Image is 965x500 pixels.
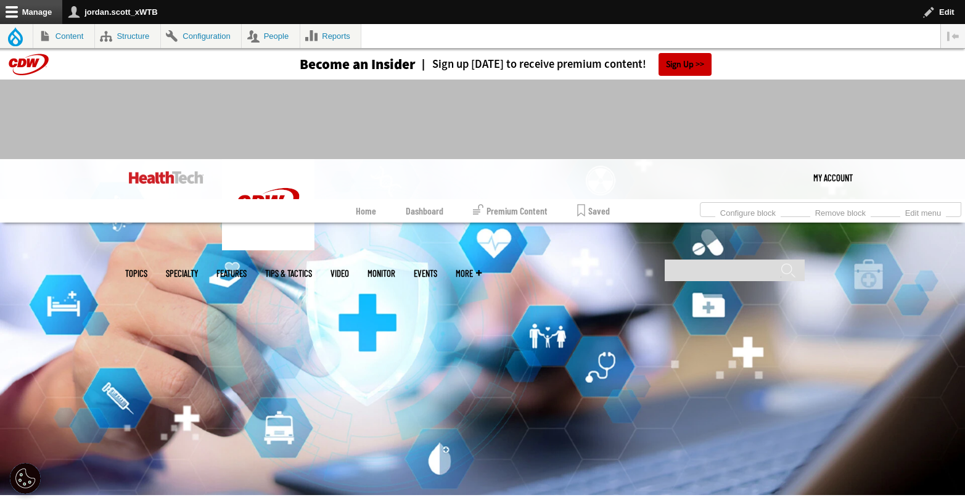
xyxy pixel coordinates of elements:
iframe: advertisement [258,92,707,147]
img: Home [129,171,203,184]
a: Dashboard [406,199,443,223]
a: Edit menu [900,205,946,218]
a: Premium Content [473,199,548,223]
button: Open Preferences [10,463,41,494]
a: Configuration [161,24,241,48]
a: Tips & Tactics [265,269,312,278]
a: MonITor [368,269,395,278]
a: Home [356,199,376,223]
div: User menu [813,159,853,196]
a: Sign Up [659,53,712,76]
a: Video [331,269,349,278]
a: Content [33,24,94,48]
a: Events [414,269,437,278]
a: People [242,24,300,48]
span: Topics [125,269,147,278]
img: Home [222,159,314,250]
a: Structure [95,24,160,48]
a: CDW [222,240,314,253]
h3: Become an Insider [300,57,416,72]
span: More [456,269,482,278]
a: Saved [577,199,610,223]
a: Configure block [715,205,781,218]
button: Vertical orientation [941,24,965,48]
span: Specialty [166,269,198,278]
a: Reports [300,24,361,48]
a: Sign up [DATE] to receive premium content! [416,59,646,70]
a: Features [216,269,247,278]
a: Remove block [810,205,871,218]
a: Become an Insider [253,57,416,72]
a: My Account [813,159,853,196]
div: Cookie Settings [10,463,41,494]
